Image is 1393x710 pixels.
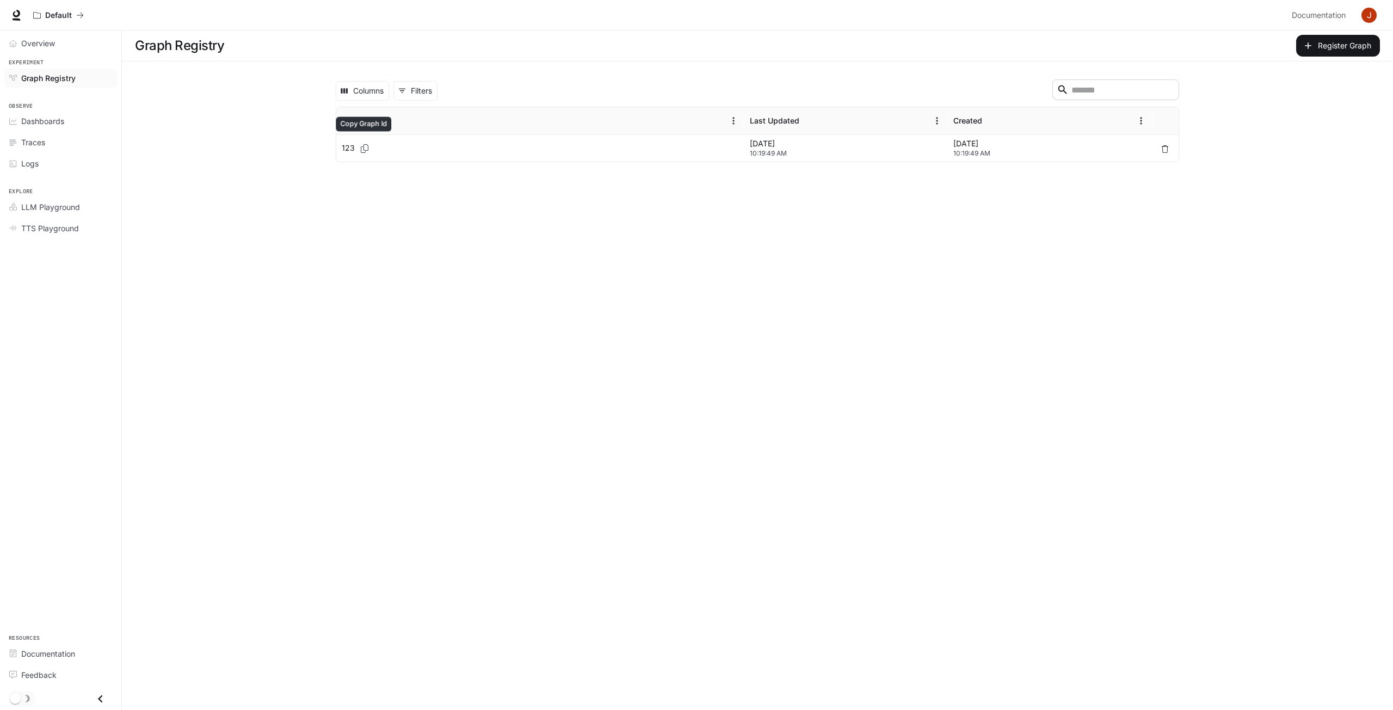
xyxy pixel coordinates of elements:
button: Menu [1133,113,1149,129]
div: Last Updated [750,116,799,125]
span: Traces [21,137,45,148]
p: 123 [342,143,355,153]
p: [DATE] [750,138,943,149]
p: [DATE] [953,138,1147,149]
span: 10:19:49 AM [750,148,943,159]
span: LLM Playground [21,201,80,213]
span: Overview [21,38,55,49]
a: Graph Registry [4,69,117,88]
img: User avatar [1361,8,1377,23]
a: Overview [4,34,117,53]
button: Menu [929,113,945,129]
span: Graph Registry [21,72,76,84]
div: Created [953,116,982,125]
button: All workspaces [28,4,89,26]
button: Register Graph [1296,35,1380,57]
div: Copy Graph Id [336,117,391,132]
button: Sort [800,113,817,129]
span: Documentation [21,648,75,659]
div: Search [1052,79,1179,102]
span: Dark mode toggle [10,692,21,704]
span: 10:19:49 AM [953,148,1147,159]
button: Select columns [336,81,389,101]
p: Default [45,11,72,20]
span: Feedback [21,669,57,681]
button: Sort [374,113,390,129]
span: Logs [21,158,39,169]
a: Dashboards [4,112,117,131]
a: LLM Playground [4,197,117,217]
a: Documentation [4,644,117,663]
h1: Graph Registry [135,35,224,57]
a: TTS Playground [4,219,117,238]
a: Traces [4,133,117,152]
a: Logs [4,154,117,173]
button: User avatar [1358,4,1380,26]
span: TTS Playground [21,223,79,234]
button: Copy Graph Id [355,140,374,157]
button: Show filters [393,81,437,101]
span: Dashboards [21,115,64,127]
button: Close drawer [88,688,113,710]
button: Sort [983,113,1000,129]
button: Menu [725,113,742,129]
a: Documentation [1287,4,1354,26]
a: Feedback [4,665,117,684]
span: Documentation [1292,9,1346,22]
